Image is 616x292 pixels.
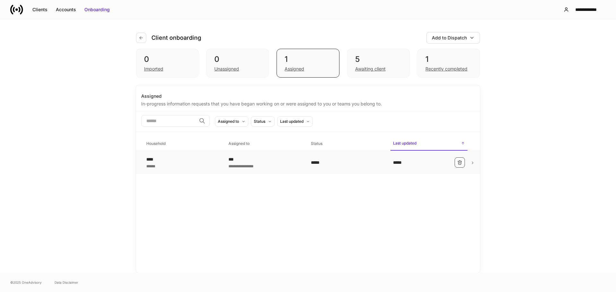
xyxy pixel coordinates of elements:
div: 0 [144,54,191,64]
div: 1Recently completed [417,49,480,78]
h6: Status [311,140,322,146]
div: 0Imported [136,49,199,78]
div: Onboarding [84,6,110,13]
div: Assigned to [218,118,239,124]
span: Last updated [390,137,467,151]
span: Assigned to [226,137,303,150]
div: Awaiting client [355,66,386,72]
h6: Household [146,140,166,146]
div: 1Assigned [277,49,339,78]
div: 1 [425,54,472,64]
span: Status [308,137,385,150]
div: In-progress information requests that you have began working on or were assigned to you or teams ... [141,99,475,107]
div: Clients [32,6,47,13]
div: Imported [144,66,163,72]
div: Recently completed [425,66,467,72]
div: 5 [355,54,402,64]
span: Household [144,137,221,150]
button: Assigned to [215,116,248,127]
button: Onboarding [80,4,114,15]
div: 0 [214,54,261,64]
div: Last updated [280,118,304,124]
div: 1 [285,54,331,64]
div: 5Awaiting client [347,49,410,78]
h6: Assigned to [228,140,250,146]
div: Assigned [285,66,304,72]
div: Add to Dispatch [432,35,467,41]
button: Last updated [277,116,313,127]
h6: Last updated [393,140,416,146]
button: Clients [28,4,52,15]
h4: Client onboarding [151,34,201,42]
button: Accounts [52,4,80,15]
span: © 2025 OneAdvisory [10,280,42,285]
a: Data Disclaimer [55,280,78,285]
div: Assigned [141,93,475,99]
button: Add to Dispatch [426,32,480,44]
div: 0Unassigned [206,49,269,78]
button: Status [251,116,275,127]
div: Unassigned [214,66,239,72]
div: Status [254,118,265,124]
div: Accounts [56,6,76,13]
